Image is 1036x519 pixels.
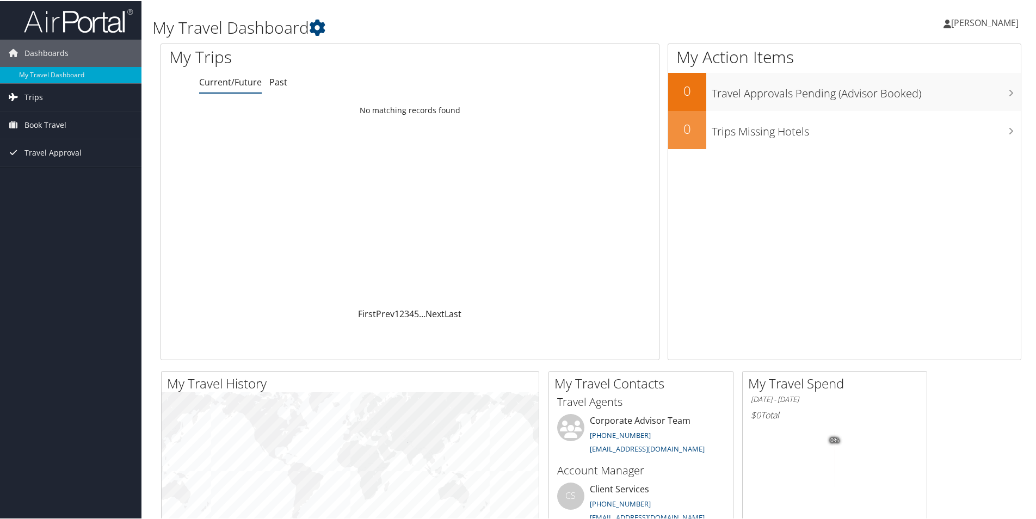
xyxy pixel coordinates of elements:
[668,119,706,137] h2: 0
[414,307,419,319] a: 5
[167,373,539,392] h2: My Travel History
[404,307,409,319] a: 3
[590,443,705,453] a: [EMAIL_ADDRESS][DOMAIN_NAME]
[24,7,133,33] img: airportal-logo.png
[943,5,1029,38] a: [PERSON_NAME]
[199,75,262,87] a: Current/Future
[557,481,584,509] div: CS
[409,307,414,319] a: 4
[590,429,651,439] a: [PHONE_NUMBER]
[751,408,918,420] h6: Total
[712,79,1021,100] h3: Travel Approvals Pending (Advisor Booked)
[24,83,43,110] span: Trips
[712,118,1021,138] h3: Trips Missing Hotels
[830,436,839,443] tspan: 0%
[419,307,425,319] span: …
[24,110,66,138] span: Book Travel
[425,307,445,319] a: Next
[557,462,725,477] h3: Account Manager
[668,45,1021,67] h1: My Action Items
[161,100,659,119] td: No matching records found
[552,413,730,458] li: Corporate Advisor Team
[590,498,651,508] a: [PHONE_NUMBER]
[24,39,69,66] span: Dashboards
[24,138,82,165] span: Travel Approval
[358,307,376,319] a: First
[169,45,443,67] h1: My Trips
[668,72,1021,110] a: 0Travel Approvals Pending (Advisor Booked)
[445,307,461,319] a: Last
[748,373,927,392] h2: My Travel Spend
[554,373,733,392] h2: My Travel Contacts
[668,110,1021,148] a: 0Trips Missing Hotels
[152,15,737,38] h1: My Travel Dashboard
[399,307,404,319] a: 2
[668,81,706,99] h2: 0
[394,307,399,319] a: 1
[951,16,1019,28] span: [PERSON_NAME]
[376,307,394,319] a: Prev
[269,75,287,87] a: Past
[751,408,761,420] span: $0
[751,393,918,404] h6: [DATE] - [DATE]
[557,393,725,409] h3: Travel Agents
